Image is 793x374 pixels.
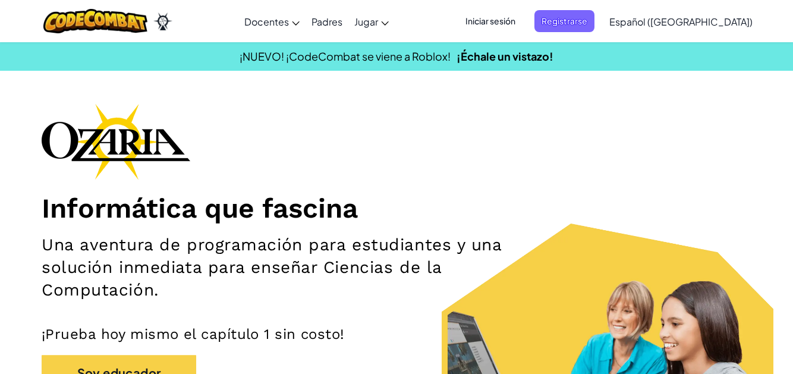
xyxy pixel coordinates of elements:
img: Ozaria branding logo [42,103,190,180]
span: Jugar [354,15,378,28]
a: Docentes [238,5,306,37]
span: Español ([GEOGRAPHIC_DATA]) [609,15,753,28]
span: Docentes [244,15,289,28]
h1: Informática que fascina [42,191,751,225]
a: Español ([GEOGRAPHIC_DATA]) [603,5,759,37]
a: Padres [306,5,348,37]
a: Jugar [348,5,395,37]
span: ¡NUEVO! ¡CodeCombat se viene a Roblox! [240,49,451,63]
p: ¡Prueba hoy mismo el capítulo 1 sin costo! [42,325,751,343]
button: Iniciar sesión [458,10,523,32]
h2: Una aventura de programación para estudiantes y una solución inmediata para enseñar Ciencias de l... [42,234,517,301]
img: Ozaria [153,12,172,30]
img: CodeCombat logo [43,9,147,33]
button: Registrarse [534,10,594,32]
a: ¡Échale un vistazo! [457,49,553,63]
